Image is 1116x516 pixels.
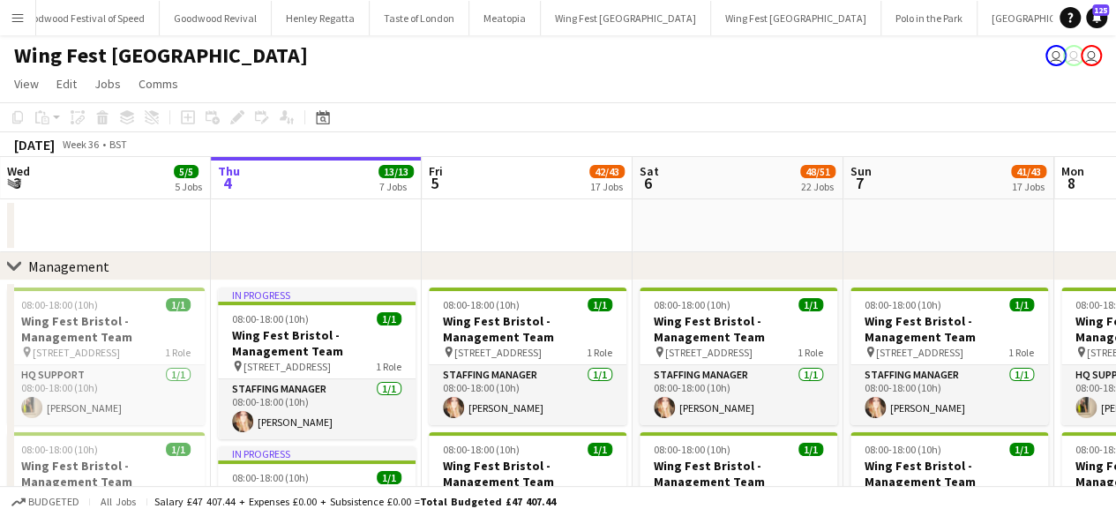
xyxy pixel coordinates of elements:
[801,180,835,193] div: 22 Jobs
[850,313,1048,345] h3: Wing Fest Bristol - Management Team
[798,443,823,456] span: 1/1
[97,495,139,508] span: All jobs
[160,1,272,35] button: Goodwood Revival
[1086,7,1107,28] a: 125
[218,379,416,439] app-card-role: Staffing Manager1/108:00-18:00 (10h)[PERSON_NAME]
[139,76,178,92] span: Comms
[7,72,46,95] a: View
[469,1,541,35] button: Meatopia
[541,1,711,35] button: Wing Fest [GEOGRAPHIC_DATA]
[379,180,413,193] div: 7 Jobs
[454,346,542,359] span: [STREET_ADDRESS]
[850,288,1048,425] app-job-card: 08:00-18:00 (10h)1/1Wing Fest Bristol - Management Team [STREET_ADDRESS]1 RoleStaffing Manager1/1...
[640,458,837,490] h3: Wing Fest Bristol - Management Team
[6,1,160,35] button: Goodwood Festival of Speed
[881,1,977,35] button: Polo in the Park
[640,313,837,345] h3: Wing Fest Bristol - Management Team
[165,346,191,359] span: 1 Role
[850,365,1048,425] app-card-role: Staffing Manager1/108:00-18:00 (10h)[PERSON_NAME]
[429,458,626,490] h3: Wing Fest Bristol - Management Team
[590,180,624,193] div: 17 Jobs
[109,138,127,151] div: BST
[711,1,881,35] button: Wing Fest [GEOGRAPHIC_DATA]
[798,298,823,311] span: 1/1
[174,165,198,178] span: 5/5
[640,288,837,425] app-job-card: 08:00-18:00 (10h)1/1Wing Fest Bristol - Management Team [STREET_ADDRESS]1 RoleStaffing Manager1/1...
[1008,346,1034,359] span: 1 Role
[166,298,191,311] span: 1/1
[232,471,309,484] span: 08:00-18:00 (10h)
[1063,45,1084,66] app-user-avatar: Gorilla Staffing
[218,288,416,302] div: In progress
[215,173,240,193] span: 4
[7,163,30,179] span: Wed
[9,492,82,512] button: Budgeted
[654,443,730,456] span: 08:00-18:00 (10h)
[7,365,205,425] app-card-role: HQ Support1/108:00-18:00 (10h)[PERSON_NAME]
[1059,173,1084,193] span: 8
[56,76,77,92] span: Edit
[1092,4,1109,16] span: 125
[49,72,84,95] a: Edit
[87,72,128,95] a: Jobs
[1009,443,1034,456] span: 1/1
[640,163,659,179] span: Sat
[443,443,520,456] span: 08:00-18:00 (10h)
[798,346,823,359] span: 1 Role
[587,346,612,359] span: 1 Role
[429,313,626,345] h3: Wing Fest Bristol - Management Team
[850,458,1048,490] h3: Wing Fest Bristol - Management Team
[848,173,872,193] span: 7
[7,458,205,490] h3: Wing Fest Bristol - Management Team
[377,471,401,484] span: 1/1
[28,496,79,508] span: Budgeted
[1061,163,1084,179] span: Mon
[272,1,370,35] button: Henley Regatta
[14,76,39,92] span: View
[588,443,612,456] span: 1/1
[876,346,963,359] span: [STREET_ADDRESS]
[378,165,414,178] span: 13/13
[131,72,185,95] a: Comms
[977,1,1104,35] button: [GEOGRAPHIC_DATA]
[1045,45,1067,66] app-user-avatar: Gorilla Staffing
[800,165,835,178] span: 48/51
[865,298,941,311] span: 08:00-18:00 (10h)
[654,298,730,311] span: 08:00-18:00 (10h)
[1012,180,1045,193] div: 17 Jobs
[28,258,109,275] div: Management
[218,163,240,179] span: Thu
[429,365,626,425] app-card-role: Staffing Manager1/108:00-18:00 (10h)[PERSON_NAME]
[426,173,443,193] span: 5
[588,298,612,311] span: 1/1
[589,165,625,178] span: 42/43
[7,288,205,425] app-job-card: 08:00-18:00 (10h)1/1Wing Fest Bristol - Management Team [STREET_ADDRESS]1 RoleHQ Support1/108:00-...
[665,346,753,359] span: [STREET_ADDRESS]
[1011,165,1046,178] span: 41/43
[429,163,443,179] span: Fri
[94,76,121,92] span: Jobs
[243,360,331,373] span: [STREET_ADDRESS]
[420,495,556,508] span: Total Budgeted £47 407.44
[175,180,202,193] div: 5 Jobs
[443,298,520,311] span: 08:00-18:00 (10h)
[154,495,556,508] div: Salary £47 407.44 + Expenses £0.00 + Subsistence £0.00 =
[850,163,872,179] span: Sun
[4,173,30,193] span: 3
[14,42,308,69] h1: Wing Fest [GEOGRAPHIC_DATA]
[1009,298,1034,311] span: 1/1
[218,446,416,460] div: In progress
[429,288,626,425] app-job-card: 08:00-18:00 (10h)1/1Wing Fest Bristol - Management Team [STREET_ADDRESS]1 RoleStaffing Manager1/1...
[232,312,309,325] span: 08:00-18:00 (10h)
[370,1,469,35] button: Taste of London
[1081,45,1102,66] app-user-avatar: Gorilla Staffing
[21,443,98,456] span: 08:00-18:00 (10h)
[218,288,416,439] app-job-card: In progress08:00-18:00 (10h)1/1Wing Fest Bristol - Management Team [STREET_ADDRESS]1 RoleStaffing...
[376,360,401,373] span: 1 Role
[637,173,659,193] span: 6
